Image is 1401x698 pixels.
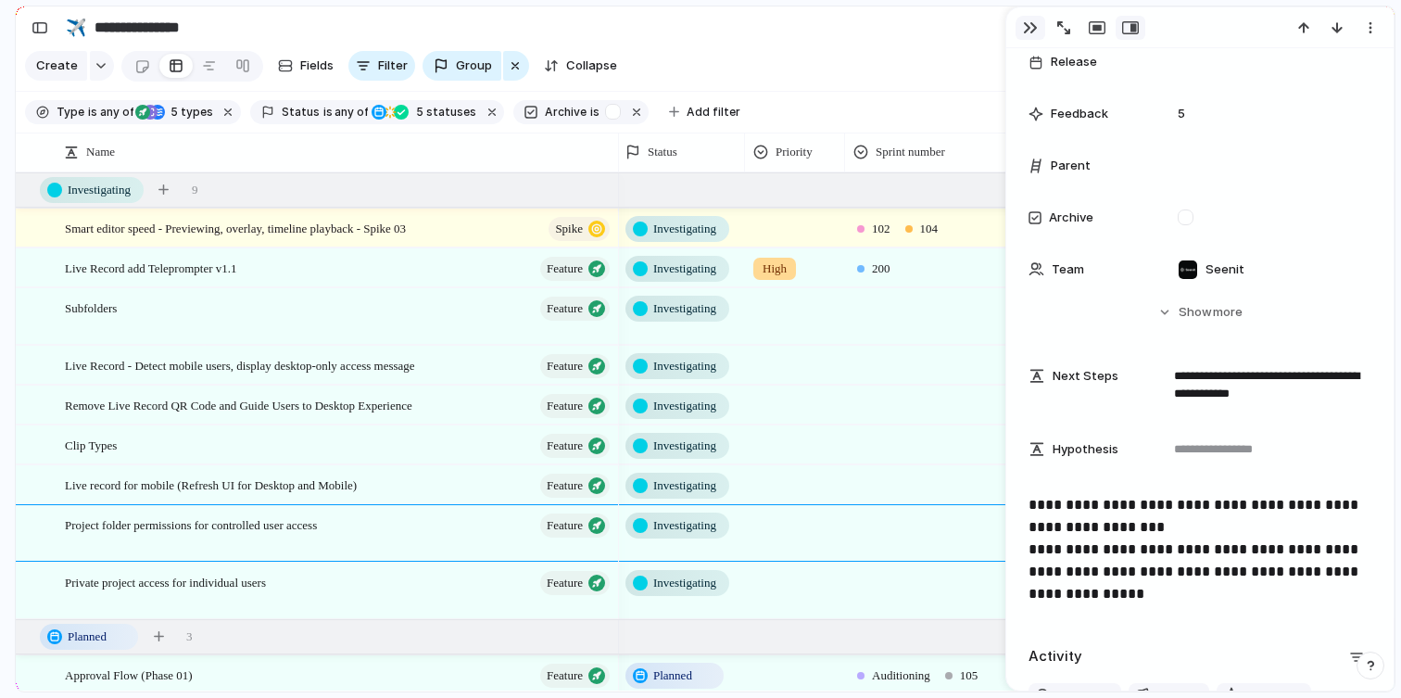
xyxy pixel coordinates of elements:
h2: Activity [1029,646,1082,667]
button: Collapse [536,51,625,81]
span: Clip Types [65,434,117,455]
span: Feature [547,256,583,282]
span: Priority [776,143,813,161]
span: Investigating [653,476,716,495]
span: Feedback [1051,105,1108,123]
span: Investigating [653,299,716,318]
span: Investigating [653,397,716,415]
button: Feature [540,664,610,688]
span: 102 [872,220,890,238]
span: Investigating [68,181,131,199]
button: isany of [320,102,372,122]
span: Hypothesis [1053,440,1118,459]
button: 5 statuses [370,102,480,122]
button: isany of [84,102,137,122]
span: Feature [547,473,583,499]
span: Planned [653,666,692,685]
span: any of [97,104,133,121]
span: Feature [547,570,583,596]
span: 3 [186,628,193,646]
span: Team [1052,260,1084,279]
span: any of [333,104,369,121]
button: Create [25,51,87,81]
span: High [763,260,787,278]
span: Type [57,104,84,121]
span: Parent [1051,157,1091,175]
button: is [587,102,603,122]
span: statuses [410,104,476,121]
button: Feature [540,257,610,281]
span: 5 [165,105,181,119]
span: Fields [300,57,334,75]
button: Feature [540,514,610,538]
span: Name [86,143,115,161]
span: Planned [68,628,107,646]
span: Approval Flow (Phase 01) [65,664,193,685]
span: Live Record - Detect mobile users, display desktop-only access message [65,354,415,375]
span: Live record for mobile (Refresh UI for Desktop and Mobile) [65,474,357,495]
span: Feature [547,353,583,379]
span: Seenit [1205,260,1244,279]
button: Fields [271,51,341,81]
span: Project folder permissions for controlled user access [65,514,317,535]
span: Investigating [653,437,716,455]
span: Add filter [687,104,740,121]
button: Feature [540,571,610,595]
button: Feature [540,354,610,378]
span: Archive [1049,209,1093,227]
span: Feature [547,433,583,459]
span: 5 [1170,105,1193,123]
span: Subfolders [65,297,117,318]
span: is [323,104,333,121]
span: Investigating [653,220,716,238]
span: Investigating [653,260,716,278]
span: 200 [872,260,890,278]
div: ✈️ [66,15,86,40]
span: 5 [410,105,426,119]
span: 104 [920,220,939,238]
span: Filter [378,57,408,75]
span: types [165,104,213,121]
span: more [1213,303,1243,322]
span: Smart editor speed - Previewing, overlay, timeline playback - Spike 03 [65,217,406,238]
span: Feature [547,393,583,419]
span: Release [1051,53,1097,71]
button: Add filter [658,99,751,125]
button: Feature [540,474,610,498]
span: Investigating [653,516,716,535]
span: Archive [545,104,587,121]
span: Private project access for individual users [65,571,266,592]
button: ✈️ [61,13,91,43]
span: Create [36,57,78,75]
span: is [590,104,600,121]
button: Feature [540,434,610,458]
span: Feature [547,513,583,539]
button: Spike [549,217,610,241]
span: Feature [547,296,583,322]
button: Filter [348,51,415,81]
span: Auditioning [872,666,930,685]
span: Collapse [566,57,617,75]
span: Status [282,104,320,121]
span: 105 [960,666,978,685]
button: 5 types [135,102,217,122]
span: Status [648,143,677,161]
button: Group [423,51,501,81]
span: Spike [555,216,583,242]
span: Live Record add Teleprompter v1.1 [65,257,237,278]
button: Feature [540,394,610,418]
span: Next Steps [1053,367,1118,386]
span: Feature [547,663,583,689]
span: Investigating [653,574,716,592]
span: Investigating [653,357,716,375]
span: is [88,104,97,121]
span: Group [456,57,492,75]
button: Feature [540,297,610,321]
button: Showmore [1029,296,1371,329]
span: 9 [192,181,198,199]
span: Show [1179,303,1212,322]
span: Remove Live Record QR Code and Guide Users to Desktop Experience [65,394,412,415]
span: Sprint number [876,143,945,161]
